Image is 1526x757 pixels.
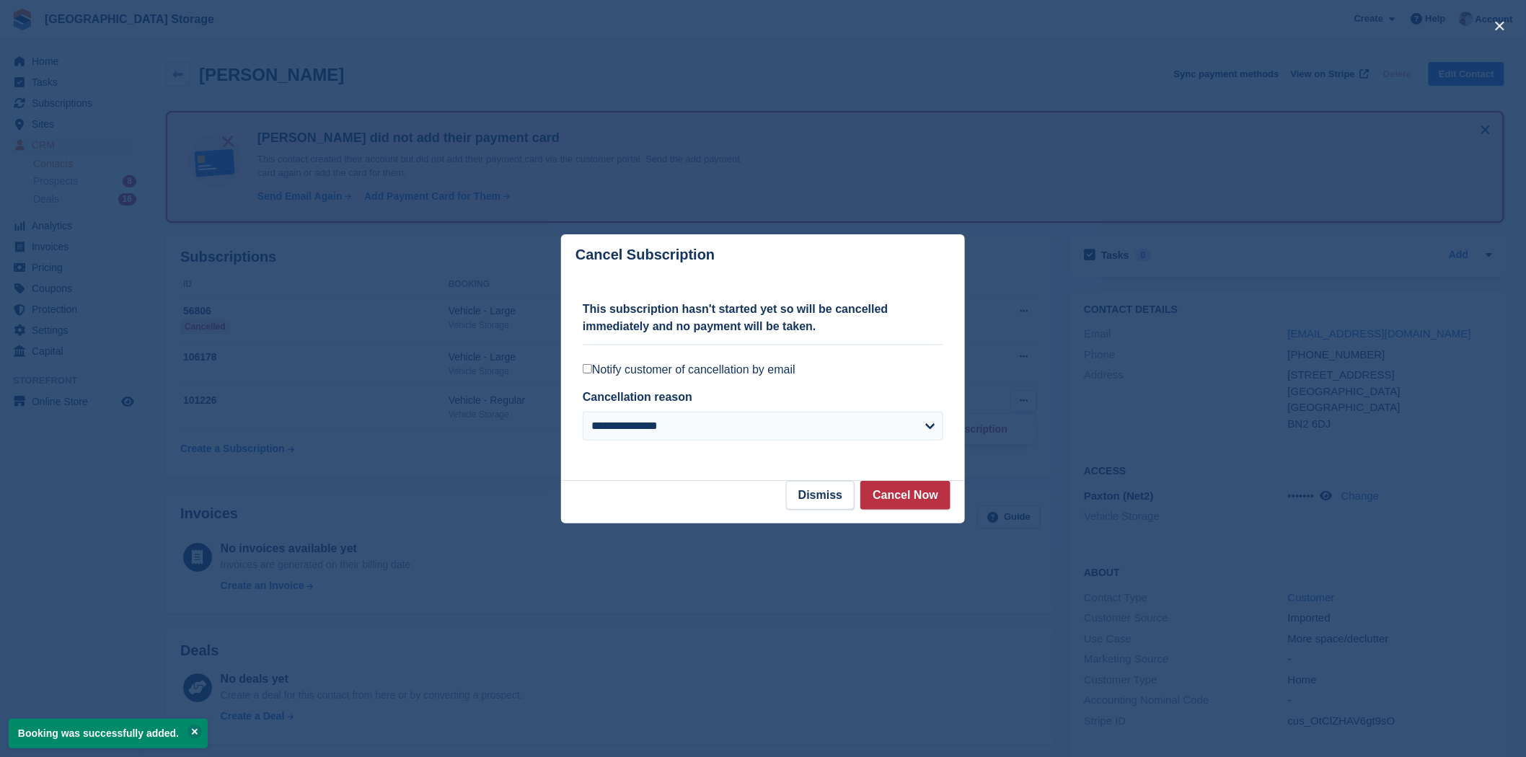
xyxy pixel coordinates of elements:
button: Dismiss [786,481,855,510]
p: This subscription hasn't started yet so will be cancelled immediately and no payment will be taken. [583,301,943,335]
button: close [1488,14,1512,37]
p: Cancel Subscription [575,247,715,263]
label: Cancellation reason [583,391,692,403]
p: Booking was successfully added. [9,719,208,748]
button: Cancel Now [860,481,951,510]
label: Notify customer of cancellation by email [583,363,943,377]
input: Notify customer of cancellation by email [583,364,592,373]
